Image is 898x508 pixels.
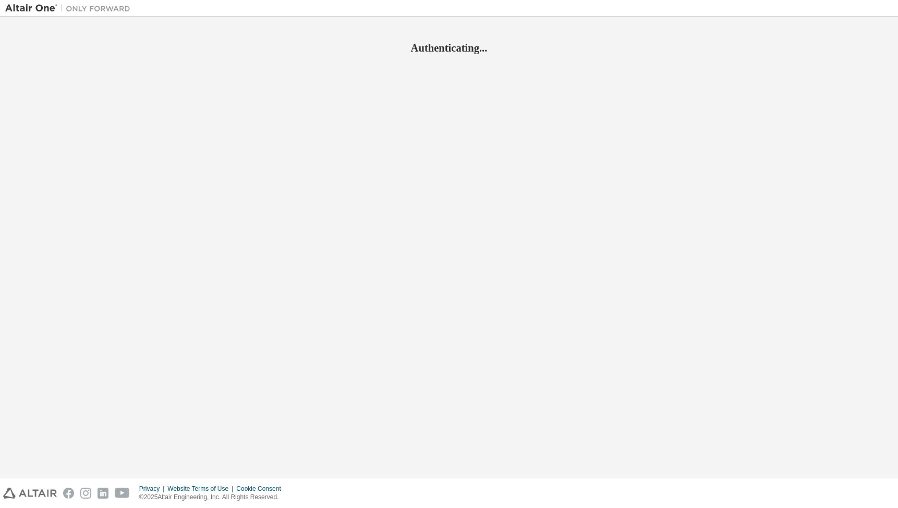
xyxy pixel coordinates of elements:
img: linkedin.svg [98,488,108,499]
div: Cookie Consent [236,485,287,493]
h2: Authenticating... [5,41,893,55]
div: Privacy [139,485,167,493]
p: © 2025 Altair Engineering, Inc. All Rights Reserved. [139,493,287,502]
img: youtube.svg [115,488,130,499]
img: instagram.svg [80,488,91,499]
img: Altair One [5,3,136,14]
img: altair_logo.svg [3,488,57,499]
img: facebook.svg [63,488,74,499]
div: Website Terms of Use [167,485,236,493]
